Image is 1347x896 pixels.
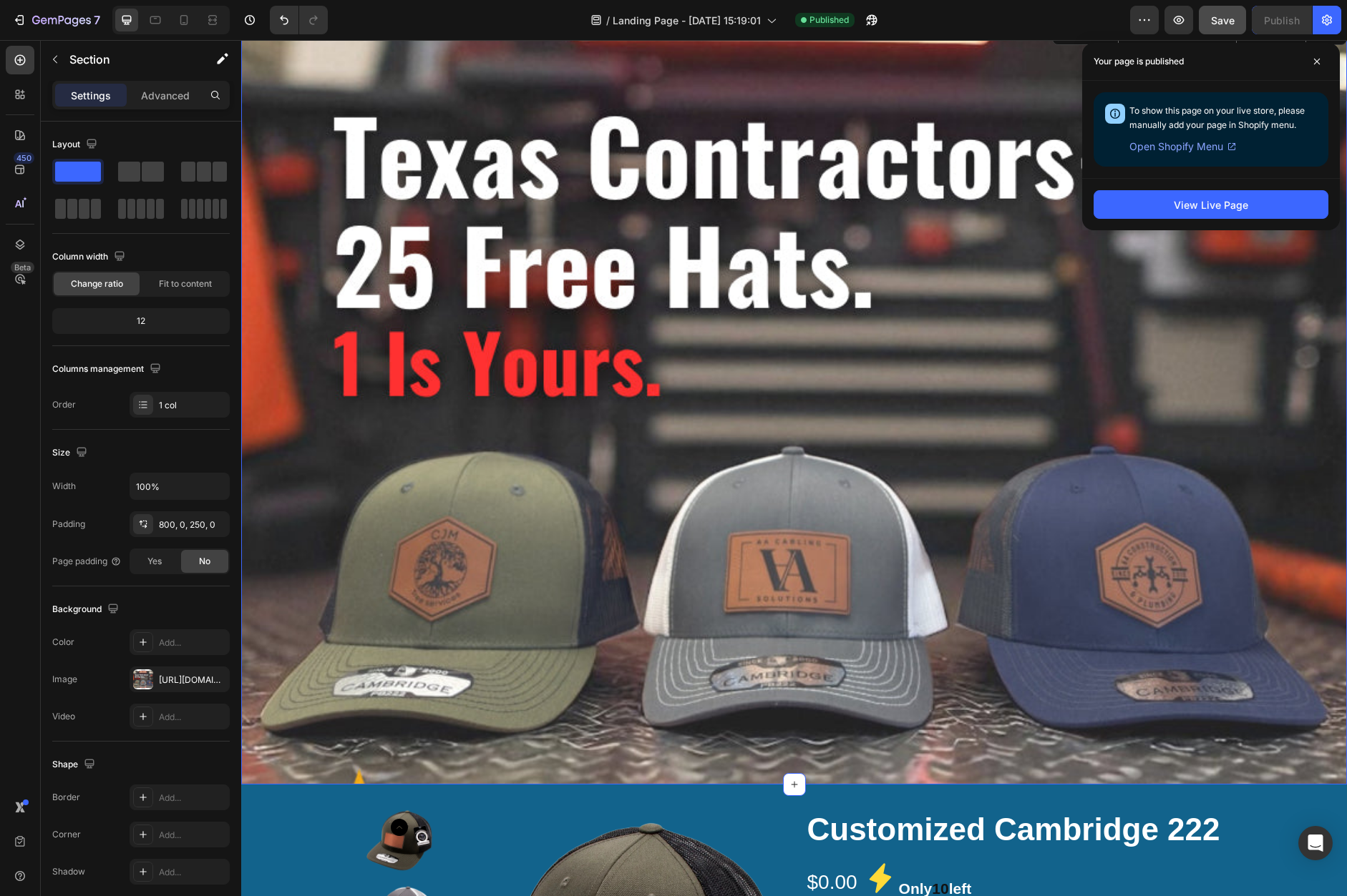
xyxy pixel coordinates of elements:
[159,636,226,649] div: Add...
[55,311,227,331] div: 12
[130,473,229,499] input: Auto
[52,865,85,878] div: Shadow
[159,792,226,804] div: Add...
[52,828,81,841] div: Corner
[1174,197,1248,212] div: View Live Page
[69,51,187,68] p: Section
[52,398,76,411] div: Order
[159,518,226,531] div: 800, 0, 250, 0
[52,480,76,493] div: Width
[52,555,122,568] div: Page padding
[52,600,122,619] div: Background
[613,13,761,28] span: Landing Page - [DATE] 15:19:01
[52,360,164,379] div: Columns management
[52,135,100,154] div: Layout
[159,277,212,290] span: Fit to content
[52,710,75,723] div: Video
[52,443,90,463] div: Size
[199,555,210,568] span: No
[1264,13,1300,28] div: Publish
[52,791,80,804] div: Border
[1252,6,1312,34] button: Publish
[94,11,100,29] p: 7
[606,13,610,28] span: /
[52,673,77,686] div: Image
[52,518,85,531] div: Padding
[1129,105,1305,130] span: To show this page on your live store, please manually add your page in Shopify menu.
[71,88,111,103] p: Settings
[14,152,34,164] div: 450
[147,555,162,568] span: Yes
[1094,54,1184,69] p: Your page is published
[6,6,107,34] button: 7
[241,40,1347,896] iframe: Design area
[159,829,226,842] div: Add...
[159,674,226,686] div: [URL][DOMAIN_NAME]
[1298,826,1333,860] div: Open Intercom Messenger
[159,399,226,412] div: 1 col
[1094,190,1328,219] button: View Live Page
[141,88,190,103] p: Advanced
[1199,6,1246,34] button: Save
[565,767,983,811] h2: Customized Cambridge 222
[691,840,707,857] span: 10
[52,636,74,649] div: Color
[270,6,328,34] div: Undo/Redo
[1211,14,1235,26] span: Save
[11,262,34,273] div: Beta
[658,835,731,862] p: Only left
[565,823,618,862] div: $0.00
[809,14,849,26] span: Published
[1129,138,1223,155] span: Open Shopify Menu
[71,277,123,290] span: Change ratio
[52,247,128,267] div: Column width
[159,711,226,724] div: Add...
[52,755,98,774] div: Shape
[159,866,226,879] div: Add...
